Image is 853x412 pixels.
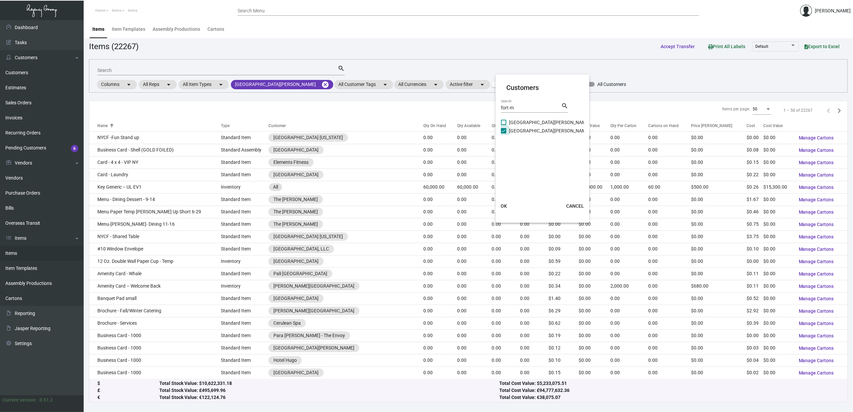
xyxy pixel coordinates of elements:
span: OK [501,203,507,209]
span: [GEOGRAPHIC_DATA][PERSON_NAME] [509,118,590,126]
span: [GEOGRAPHIC_DATA][PERSON_NAME] [509,127,590,135]
div: Current version: [3,397,37,404]
div: 0.51.2 [39,397,53,404]
button: CANCEL [561,200,589,212]
mat-icon: search [561,102,568,110]
mat-card-title: Customers [506,83,579,93]
button: OK [493,200,514,212]
span: CANCEL [566,203,584,209]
